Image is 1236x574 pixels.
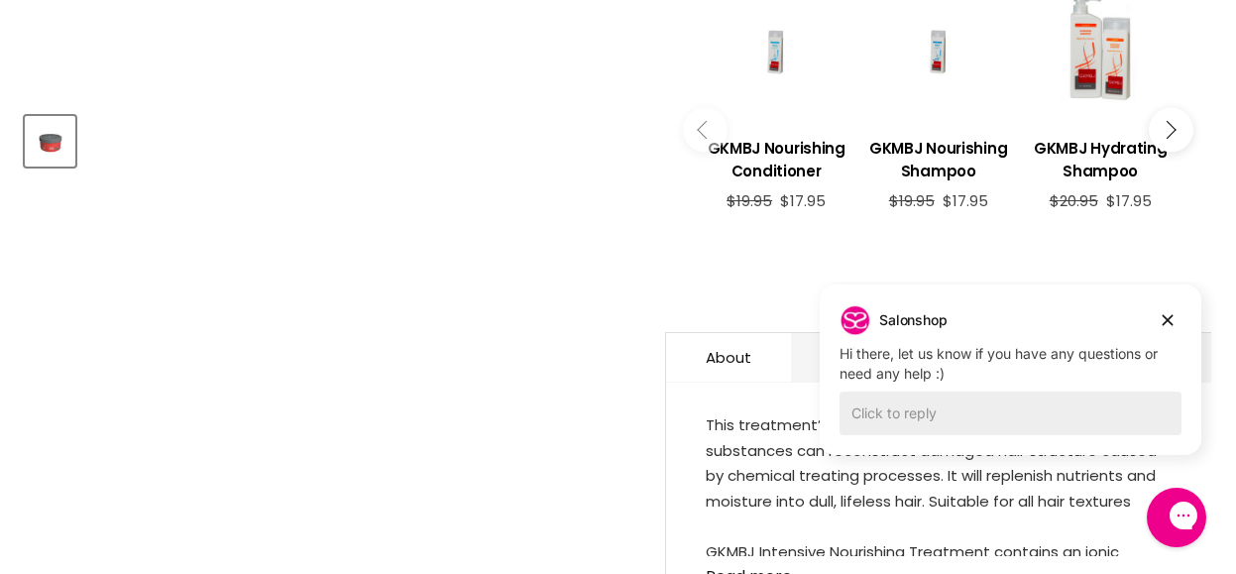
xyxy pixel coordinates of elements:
div: Product thumbnails [22,110,638,167]
span: $19.95 [889,190,935,211]
a: View product:GKMBJ Hydrating Shampoo [1029,122,1172,192]
h3: GKMBJ Nourishing Conditioner [705,137,847,182]
iframe: Gorgias live chat campaigns [805,282,1216,485]
a: View product:GKMBJ Nourishing Shampoo [867,122,1010,192]
span: $17.95 [943,190,988,211]
span: $17.95 [780,190,826,211]
a: About [666,333,791,382]
h3: GKMBJ Hydrating Shampoo [1029,137,1172,182]
iframe: Gorgias live chat messenger [1137,481,1216,554]
a: Shipping [791,333,933,382]
a: View product:GKMBJ Nourishing Conditioner [705,122,847,192]
button: GKMBJ Intensive Nourishing Treatment [25,116,75,167]
span: $19.95 [727,190,772,211]
img: GKMBJ Intensive Nourishing Treatment [27,126,73,157]
span: $20.95 [1050,190,1098,211]
span: $17.95 [1106,190,1152,211]
h3: GKMBJ Nourishing Shampoo [867,137,1010,182]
